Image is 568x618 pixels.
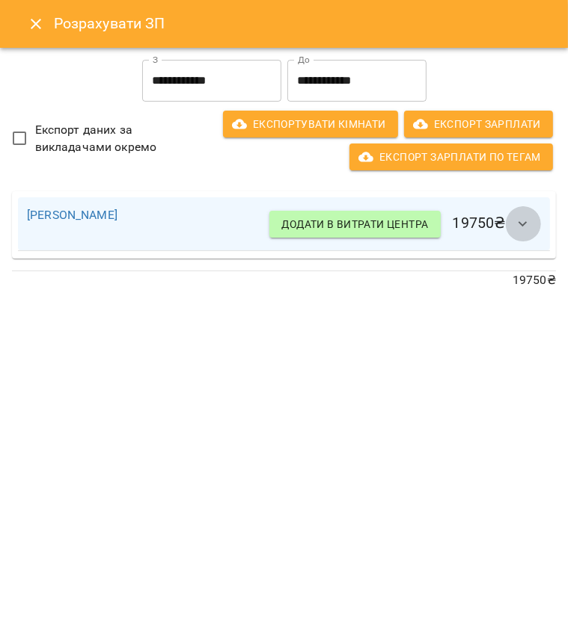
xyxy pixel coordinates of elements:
span: Експорт Зарплати [416,115,541,133]
a: [PERSON_NAME] [27,208,117,222]
h6: 19750 ₴ [269,206,541,242]
span: Експортувати кімнати [235,115,386,133]
button: Експортувати кімнати [223,111,398,137]
button: Експорт Зарплати по тегам [349,143,553,170]
button: Додати в витрати центра [269,211,440,238]
button: Close [18,6,54,42]
span: Експорт Зарплати по тегам [361,148,541,166]
p: 19750 ₴ [12,271,556,289]
button: Експорт Зарплати [404,111,553,137]
span: Експорт даних за викладачами окремо [35,121,176,156]
span: Додати в витрати центра [281,215,428,233]
h6: Розрахувати ЗП [54,12,550,35]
